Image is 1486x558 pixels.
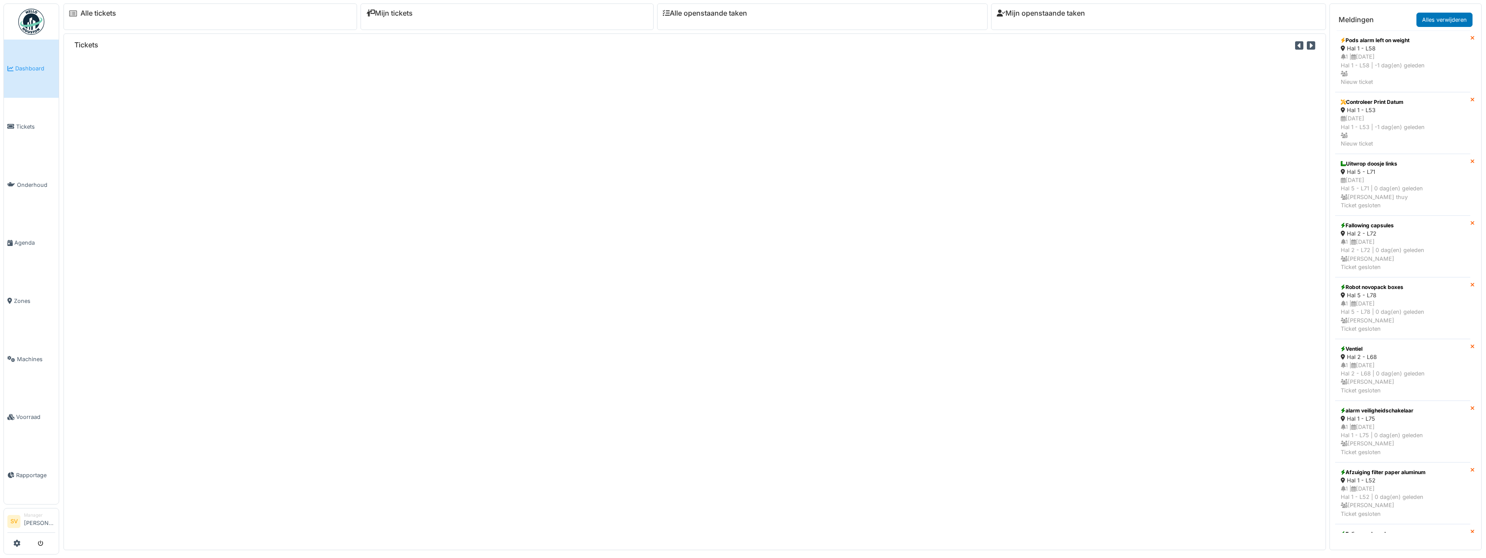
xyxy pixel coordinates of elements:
div: Folie gescheurd [1341,530,1465,538]
a: Fallowing capsules Hal 2 - L72 1 |[DATE]Hal 2 - L72 | 0 dag(en) geleden [PERSON_NAME]Ticket gesloten [1335,216,1470,277]
a: Afzuiging filter paper aluminum Hal 1 - L52 1 |[DATE]Hal 1 - L52 | 0 dag(en) geleden [PERSON_NAME... [1335,462,1470,524]
a: Voorraad [4,388,59,446]
a: Ventiel Hal 2 - L68 1 |[DATE]Hal 2 - L68 | 0 dag(en) geleden [PERSON_NAME]Ticket gesloten [1335,339,1470,401]
img: Badge_color-CXgf-gQk.svg [18,9,44,35]
div: [DATE] Hal 5 - L71 | 0 dag(en) geleden [PERSON_NAME] thuy Ticket gesloten [1341,176,1465,209]
div: 1 | [DATE] Hal 1 - L52 | 0 dag(en) geleden [PERSON_NAME] Ticket gesloten [1341,485,1465,518]
li: SV [7,515,20,528]
a: Alle tickets [80,9,116,17]
div: Ventiel [1341,345,1465,353]
a: Mijn tickets [366,9,413,17]
a: Uitwrop doosje links Hal 5 - L71 [DATE]Hal 5 - L71 | 0 dag(en) geleden [PERSON_NAME] thuyTicket g... [1335,154,1470,216]
div: Pods alarm left on weight [1341,37,1465,44]
a: SV Manager[PERSON_NAME] [7,512,55,533]
div: Robot novopack boxes [1341,283,1465,291]
span: Rapportage [16,471,55,479]
div: Hal 1 - L58 [1341,44,1465,53]
span: Tickets [16,123,55,131]
a: Onderhoud [4,156,59,214]
div: Hal 1 - L75 [1341,415,1465,423]
a: Rapportage [4,446,59,505]
div: 1 | [DATE] Hal 2 - L72 | 0 dag(en) geleden [PERSON_NAME] Ticket gesloten [1341,238,1465,271]
span: Dashboard [15,64,55,73]
a: Robot novopack boxes Hal 5 - L78 1 |[DATE]Hal 5 - L78 | 0 dag(en) geleden [PERSON_NAME]Ticket ges... [1335,277,1470,339]
a: Agenda [4,214,59,272]
div: Uitwrop doosje links [1341,160,1465,168]
span: Agenda [14,239,55,247]
a: Tickets [4,98,59,156]
a: Dashboard [4,40,59,98]
div: Hal 5 - L78 [1341,291,1465,299]
span: Voorraad [16,413,55,421]
div: alarm veiligheidschakelaar [1341,407,1465,415]
div: Controleer Print Datum [1341,98,1465,106]
div: Hal 2 - L68 [1341,353,1465,361]
div: Hal 1 - L53 [1341,106,1465,114]
a: Machines [4,330,59,388]
a: alarm veiligheidschakelaar Hal 1 - L75 1 |[DATE]Hal 1 - L75 | 0 dag(en) geleden [PERSON_NAME]Tick... [1335,401,1470,462]
a: Alle openstaande taken [663,9,747,17]
a: Mijn openstaande taken [997,9,1085,17]
a: Controleer Print Datum Hal 1 - L53 [DATE]Hal 1 - L53 | -1 dag(en) geleden Nieuw ticket [1335,92,1470,154]
a: Pods alarm left on weight Hal 1 - L58 1 |[DATE]Hal 1 - L58 | -1 dag(en) geleden Nieuw ticket [1335,30,1470,92]
div: Hal 5 - L71 [1341,168,1465,176]
div: 1 | [DATE] Hal 2 - L68 | 0 dag(en) geleden [PERSON_NAME] Ticket gesloten [1341,361,1465,395]
div: [DATE] Hal 1 - L53 | -1 dag(en) geleden Nieuw ticket [1341,114,1465,148]
a: Zones [4,272,59,330]
div: 1 | [DATE] Hal 1 - L58 | -1 dag(en) geleden Nieuw ticket [1341,53,1465,86]
div: Manager [24,512,55,518]
div: 1 | [DATE] Hal 1 - L75 | 0 dag(en) geleden [PERSON_NAME] Ticket gesloten [1341,423,1465,456]
div: 1 | [DATE] Hal 5 - L78 | 0 dag(en) geleden [PERSON_NAME] Ticket gesloten [1341,299,1465,333]
h6: Tickets [74,41,98,49]
span: Onderhoud [17,181,55,189]
div: Fallowing capsules [1341,222,1465,229]
h6: Meldingen [1339,16,1374,24]
div: Afzuiging filter paper aluminum [1341,468,1465,476]
li: [PERSON_NAME] [24,512,55,531]
span: Zones [14,297,55,305]
a: Alles verwijderen [1416,13,1473,27]
div: Hal 2 - L72 [1341,229,1465,238]
span: Machines [17,355,55,363]
div: Hal 1 - L52 [1341,476,1465,485]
